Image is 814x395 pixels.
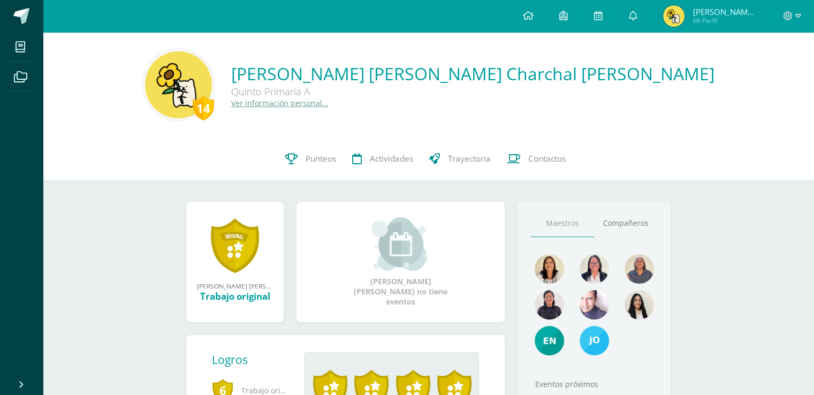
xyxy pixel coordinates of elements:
[535,290,564,320] img: 041e67bb1815648f1c28e9f895bf2be1.png
[531,210,594,237] a: Maestros
[197,290,273,302] div: Trabajo original
[448,153,491,164] span: Trayectoria
[193,96,214,120] div: 14
[145,51,212,118] img: e9923aacb7a9a2a69a36e8be595e24b3.png
[580,254,609,284] img: 408a551ef2c74b912fbe9346b0557d9b.png
[371,217,430,271] img: event_small.png
[499,138,574,180] a: Contactos
[421,138,499,180] a: Trayectoria
[370,153,413,164] span: Actividades
[231,98,329,108] a: Ver información personal...
[580,290,609,320] img: a8e8556f48ef469a8de4653df9219ae6.png
[231,62,714,85] a: [PERSON_NAME] [PERSON_NAME] Charchal [PERSON_NAME]
[535,254,564,284] img: 876c69fb502899f7a2bc55a9ba2fa0e7.png
[580,326,609,355] img: 3e9e4233b3f9cde1b2f380faa16d83d5.png
[594,210,657,237] a: Compañeros
[693,6,757,17] span: [PERSON_NAME] [PERSON_NAME]
[535,326,564,355] img: e4e25d66bd50ed3745d37a230cf1e994.png
[306,153,336,164] span: Punteos
[528,153,566,164] span: Contactos
[277,138,344,180] a: Punteos
[347,217,454,307] div: [PERSON_NAME] [PERSON_NAME] no tiene eventos
[231,85,552,98] div: Quinto Primaria A
[197,282,273,290] div: [PERSON_NAME] [PERSON_NAME] obtuvo
[212,352,295,367] div: Logros
[625,254,654,284] img: 8f3bf19539481b212b8ab3c0cdc72ac6.png
[344,138,421,180] a: Actividades
[625,290,654,320] img: 6e2f20004b8c097e66f8a099974e0ff1.png
[663,5,684,27] img: daea8346063d1f66b41902912afa7a09.png
[693,16,757,25] span: Mi Perfil
[531,379,657,389] div: Eventos próximos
